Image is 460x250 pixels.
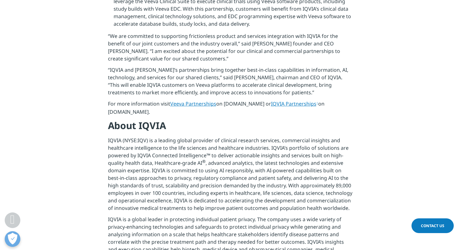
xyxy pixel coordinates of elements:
h4: About IQVIA [108,119,352,137]
a: Contact Us [411,218,454,233]
p: IQVIA (NYSE:IQV) is a leading global provider of clinical research services, commercial insights ... [108,137,352,216]
sup: ® [202,159,206,164]
p: “We are committed to supporting frictionless product and services integration with IQVIA for the ... [108,32,352,66]
button: Open Preferences [5,231,20,247]
p: For more information visit on [DOMAIN_NAME] or on [DOMAIN_NAME]. [108,100,352,119]
a: IQVIA Partnerships [271,100,318,107]
a: Veeva Partnerships [170,100,216,107]
p: “IQVIA and [PERSON_NAME]’s partnerships bring together best-in-class capabilities in information,... [108,66,352,100]
span: Contact Us [421,223,444,228]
